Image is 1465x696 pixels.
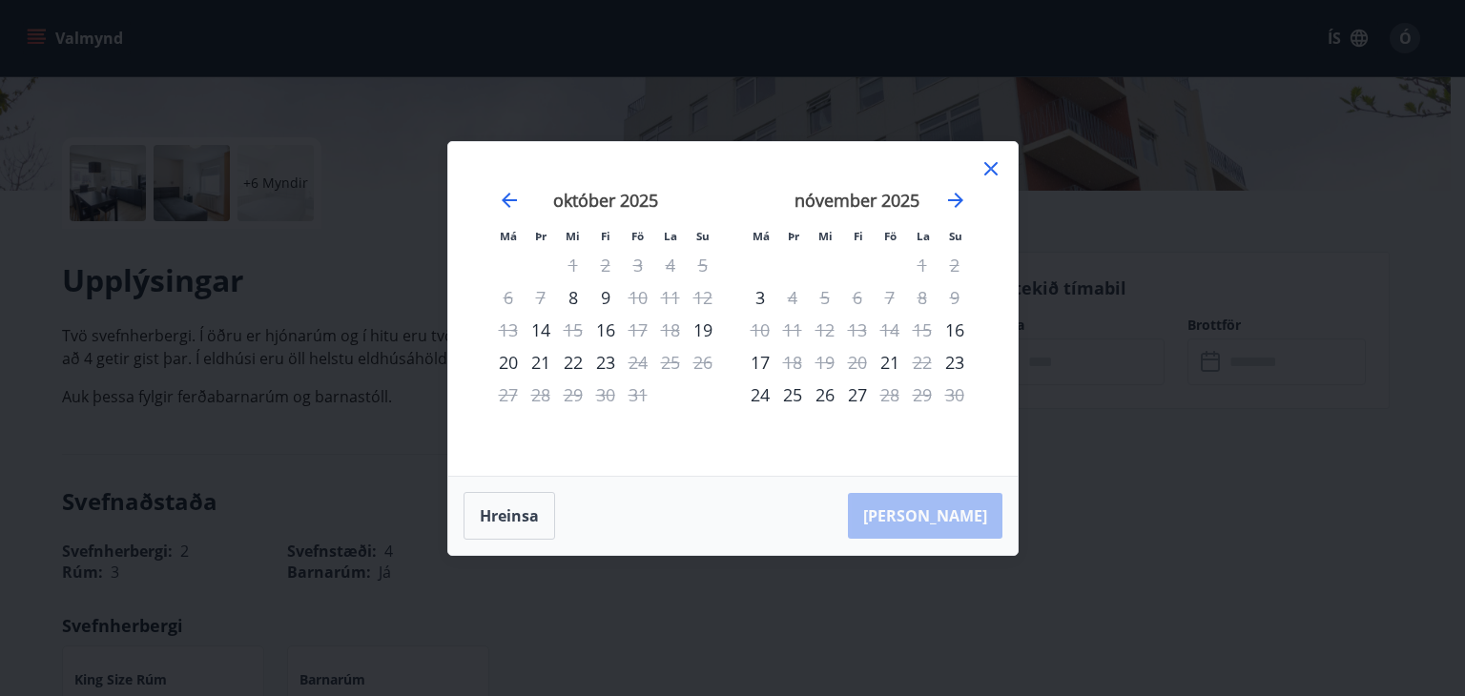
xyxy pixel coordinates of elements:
[744,379,776,411] td: mánudagur, 24. nóvember 2025
[589,379,622,411] td: Not available. fimmtudagur, 30. október 2025
[944,189,967,212] div: Move forward to switch to the next month.
[589,281,622,314] td: fimmtudagur, 9. október 2025
[687,346,719,379] td: Not available. sunnudagur, 26. október 2025
[498,189,521,212] div: Move backward to switch to the previous month.
[687,249,719,281] td: Not available. sunnudagur, 5. október 2025
[464,492,555,540] button: Hreinsa
[622,346,654,379] div: Aðeins útritun í boði
[525,346,557,379] td: þriðjudagur, 21. október 2025
[492,314,525,346] td: Not available. mánudagur, 13. október 2025
[776,379,809,411] div: 25
[500,229,517,243] small: Má
[818,229,833,243] small: Mi
[589,314,622,346] div: Aðeins innritun í boði
[884,229,897,243] small: Fö
[939,314,971,346] div: Aðeins innritun í boði
[601,229,610,243] small: Fi
[622,281,654,314] div: Aðeins útritun í boði
[841,346,874,379] td: Not available. fimmtudagur, 20. nóvember 2025
[557,281,589,314] td: miðvikudagur, 8. október 2025
[809,379,841,411] div: 26
[557,249,589,281] td: Not available. miðvikudagur, 1. október 2025
[631,229,644,243] small: Fö
[589,249,622,281] td: Not available. fimmtudagur, 2. október 2025
[753,229,770,243] small: Má
[874,346,906,379] div: Aðeins innritun í boði
[809,379,841,411] td: miðvikudagur, 26. nóvember 2025
[841,379,874,411] td: fimmtudagur, 27. nóvember 2025
[776,346,809,379] td: Not available. þriðjudagur, 18. nóvember 2025
[874,314,906,346] td: Not available. föstudagur, 14. nóvember 2025
[654,314,687,346] td: Not available. laugardagur, 18. október 2025
[557,346,589,379] div: 22
[622,314,654,346] td: Not available. föstudagur, 17. október 2025
[776,281,809,314] td: Not available. þriðjudagur, 4. nóvember 2025
[841,379,874,411] div: 27
[535,229,547,243] small: Þr
[557,314,589,346] td: Not available. miðvikudagur, 15. október 2025
[664,229,677,243] small: La
[553,189,658,212] strong: október 2025
[744,281,776,314] div: Aðeins innritun í boði
[776,379,809,411] td: þriðjudagur, 25. nóvember 2025
[566,229,580,243] small: Mi
[939,249,971,281] td: Not available. sunnudagur, 2. nóvember 2025
[654,346,687,379] td: Not available. laugardagur, 25. október 2025
[687,281,719,314] td: Not available. sunnudagur, 12. október 2025
[622,281,654,314] td: Not available. föstudagur, 10. október 2025
[809,281,841,314] td: Not available. miðvikudagur, 5. nóvember 2025
[776,281,809,314] div: Aðeins útritun í boði
[776,346,809,379] div: Aðeins útritun í boði
[906,346,939,379] div: Aðeins útritun í boði
[471,165,995,453] div: Calendar
[696,229,710,243] small: Su
[874,379,906,411] div: Aðeins útritun í boði
[949,229,962,243] small: Su
[841,281,874,314] td: Not available. fimmtudagur, 6. nóvember 2025
[622,346,654,379] td: Not available. föstudagur, 24. október 2025
[589,346,622,379] td: fimmtudagur, 23. október 2025
[687,314,719,346] div: Aðeins innritun í boði
[492,281,525,314] td: Not available. mánudagur, 6. október 2025
[939,281,971,314] td: Not available. sunnudagur, 9. nóvember 2025
[492,379,525,411] td: Not available. mánudagur, 27. október 2025
[939,314,971,346] td: sunnudagur, 16. nóvember 2025
[744,346,776,379] td: mánudagur, 17. nóvember 2025
[654,281,687,314] td: Not available. laugardagur, 11. október 2025
[622,379,654,411] td: Not available. föstudagur, 31. október 2025
[874,346,906,379] td: föstudagur, 21. nóvember 2025
[589,346,622,379] div: 23
[492,346,525,379] td: mánudagur, 20. október 2025
[744,346,776,379] div: 17
[841,314,874,346] td: Not available. fimmtudagur, 13. nóvember 2025
[525,379,557,411] td: Not available. þriðjudagur, 28. október 2025
[854,229,863,243] small: Fi
[906,249,939,281] td: Not available. laugardagur, 1. nóvember 2025
[525,346,557,379] div: 21
[525,281,557,314] td: Not available. þriðjudagur, 7. október 2025
[744,281,776,314] td: mánudagur, 3. nóvember 2025
[788,229,799,243] small: Þr
[654,249,687,281] td: Not available. laugardagur, 4. október 2025
[557,314,589,346] div: Aðeins útritun í boði
[744,314,776,346] td: Not available. mánudagur, 10. nóvember 2025
[622,314,654,346] div: Aðeins útritun í boði
[809,314,841,346] td: Not available. miðvikudagur, 12. nóvember 2025
[906,281,939,314] td: Not available. laugardagur, 8. nóvember 2025
[809,346,841,379] td: Not available. miðvikudagur, 19. nóvember 2025
[906,379,939,411] td: Not available. laugardagur, 29. nóvember 2025
[557,281,589,314] div: Aðeins innritun í boði
[939,346,971,379] td: sunnudagur, 23. nóvember 2025
[776,314,809,346] td: Not available. þriðjudagur, 11. nóvember 2025
[525,314,557,346] div: Aðeins innritun í boði
[917,229,930,243] small: La
[557,346,589,379] td: miðvikudagur, 22. október 2025
[589,314,622,346] td: fimmtudagur, 16. október 2025
[906,346,939,379] td: Not available. laugardagur, 22. nóvember 2025
[744,379,776,411] div: 24
[492,346,525,379] div: 20
[794,189,919,212] strong: nóvember 2025
[687,314,719,346] td: sunnudagur, 19. október 2025
[939,379,971,411] td: Not available. sunnudagur, 30. nóvember 2025
[874,379,906,411] td: Not available. föstudagur, 28. nóvember 2025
